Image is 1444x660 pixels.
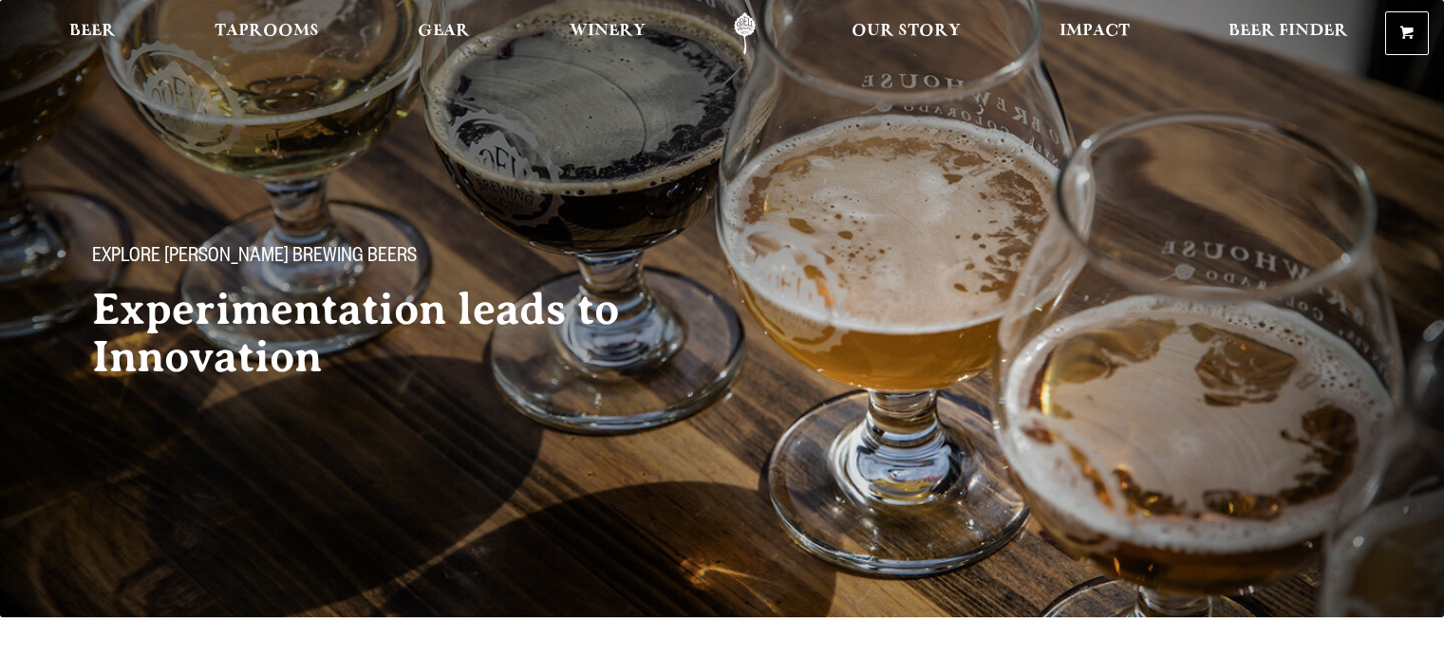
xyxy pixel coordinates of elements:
[69,24,116,39] span: Beer
[1047,12,1142,55] a: Impact
[418,24,470,39] span: Gear
[852,24,961,39] span: Our Story
[709,12,780,55] a: Odell Home
[215,24,319,39] span: Taprooms
[557,12,658,55] a: Winery
[92,286,684,381] h2: Experimentation leads to Innovation
[57,12,128,55] a: Beer
[1216,12,1360,55] a: Beer Finder
[92,246,417,271] span: Explore [PERSON_NAME] Brewing Beers
[405,12,482,55] a: Gear
[839,12,973,55] a: Our Story
[202,12,331,55] a: Taprooms
[1060,24,1130,39] span: Impact
[570,24,646,39] span: Winery
[1228,24,1348,39] span: Beer Finder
